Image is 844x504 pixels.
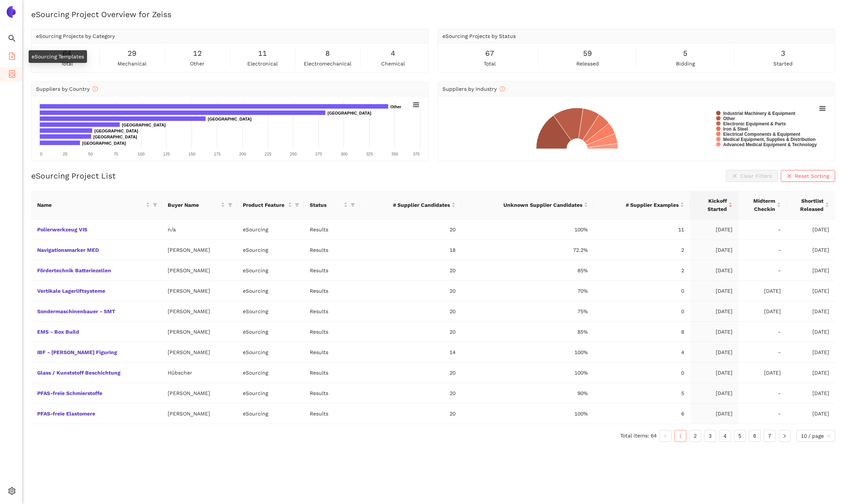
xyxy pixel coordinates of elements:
td: 2 [594,240,690,260]
span: Status [310,201,342,209]
h2: eSourcing Project List [31,170,116,181]
td: 20 [360,383,461,404]
td: Results [304,219,360,240]
text: Advanced Medical Equipment & Technology [723,142,817,147]
span: other [190,60,204,68]
td: 100% [461,363,593,383]
text: 300 [341,152,347,156]
text: 100 [138,152,145,156]
text: 350 [392,152,398,156]
text: [GEOGRAPHIC_DATA] [94,129,138,133]
span: Midterm Checkin [744,197,775,213]
td: [DATE] [690,301,738,322]
td: Results [304,342,360,363]
span: filter [349,199,357,211]
text: Other [390,105,402,109]
text: 275 [315,152,322,156]
span: left [663,434,668,438]
td: - [738,219,787,240]
text: 75 [113,152,118,156]
td: [DATE] [690,240,738,260]
span: filter [228,203,232,207]
td: [PERSON_NAME] [162,383,237,404]
th: this column's title is Unknown Supplier Candidates,this column is sortable [461,191,593,219]
td: 85% [461,322,593,342]
span: info-circle [93,86,98,92]
span: Suppliers by Country [36,86,98,92]
text: Medical Equipment, Supplies & Distribution [723,137,816,142]
span: Reset Sorting [795,172,829,180]
span: electronical [247,60,278,68]
td: [DATE] [787,383,835,404]
li: Total items: 64 [620,430,657,442]
span: 5 [683,48,687,59]
td: Results [304,322,360,342]
span: info-circle [500,86,505,92]
td: [DATE] [787,363,835,383]
td: [PERSON_NAME] [162,260,237,281]
td: 6 [594,404,690,424]
span: close [787,173,792,179]
li: 2 [689,430,701,442]
td: 20 [360,281,461,301]
td: [PERSON_NAME] [162,240,237,260]
text: 0 [40,152,42,156]
td: Results [304,240,360,260]
a: 7 [764,430,775,442]
li: 4 [719,430,731,442]
td: eSourcing [237,363,304,383]
span: Product Feature [243,201,286,209]
text: [GEOGRAPHIC_DATA] [208,117,252,121]
span: eSourcing Projects by Status [442,33,516,39]
span: 29 [128,48,136,59]
span: 3 [781,48,785,59]
td: [DATE] [738,281,787,301]
td: [DATE] [787,240,835,260]
th: this column's title is Midterm Checkin,this column is sortable [738,191,787,219]
span: 8 [325,48,330,59]
span: filter [226,199,234,211]
td: [PERSON_NAME] [162,301,237,322]
td: 20 [360,322,461,342]
td: eSourcing [237,281,304,301]
td: Results [304,383,360,404]
text: 150 [189,152,195,156]
span: filter [293,199,301,211]
span: setting [8,485,16,500]
td: eSourcing [237,219,304,240]
text: 200 [239,152,246,156]
text: Other [723,116,735,121]
text: [GEOGRAPHIC_DATA] [328,111,371,115]
th: this column's title is Shortlist Released,this column is sortable [787,191,835,219]
span: 59 [583,48,592,59]
td: eSourcing [237,322,304,342]
td: [DATE] [787,322,835,342]
th: this column's title is Product Feature,this column is sortable [237,191,304,219]
span: total [61,60,73,68]
td: 4 [594,342,690,363]
td: Results [304,363,360,383]
td: [DATE] [787,219,835,240]
span: chemical [381,60,405,68]
button: left [660,430,671,442]
td: [DATE] [787,404,835,424]
text: [GEOGRAPHIC_DATA] [82,141,126,145]
td: [DATE] [690,281,738,301]
text: 50 [88,152,93,156]
button: closeReset Sorting [781,170,835,182]
td: 20 [360,260,461,281]
td: - [738,240,787,260]
span: 12 [193,48,202,59]
td: eSourcing [237,240,304,260]
span: search [8,32,16,47]
span: Name [37,201,144,209]
img: Logo [5,6,17,18]
span: Buyer Name [168,201,219,209]
td: eSourcing [237,301,304,322]
th: this column's title is # Supplier Examples,this column is sortable [594,191,690,219]
li: Previous Page [660,430,671,442]
td: [DATE] [738,301,787,322]
td: 20 [360,404,461,424]
td: [DATE] [787,301,835,322]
